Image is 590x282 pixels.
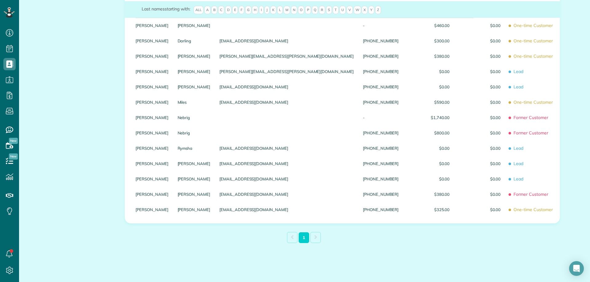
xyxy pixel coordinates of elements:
a: Darling [178,39,210,43]
div: [EMAIL_ADDRESS][DOMAIN_NAME] [215,141,358,156]
div: Open Intercom Messenger [569,261,584,276]
a: [PERSON_NAME] [178,161,210,166]
a: Nebrig [178,131,210,135]
span: J [265,6,269,14]
a: Nebrig [178,115,210,120]
span: $0.00 [459,69,501,74]
div: [PERSON_NAME][EMAIL_ADDRESS][PERSON_NAME][DOMAIN_NAME] [215,48,358,64]
span: One-time Customer [510,51,555,62]
div: [EMAIL_ADDRESS][DOMAIN_NAME] [215,156,358,171]
span: New [9,138,18,144]
span: F [239,6,244,14]
span: A [204,6,210,14]
span: Former Customer [510,112,555,123]
a: [PERSON_NAME] [178,192,210,196]
a: [PERSON_NAME] [178,23,210,28]
div: [PERSON_NAME][EMAIL_ADDRESS][PERSON_NAME][DOMAIN_NAME] [215,64,358,79]
a: [PERSON_NAME] [178,177,210,181]
div: [EMAIL_ADDRESS][DOMAIN_NAME] [215,33,358,48]
div: [PHONE_NUMBER] [358,156,403,171]
a: [PERSON_NAME] [136,85,168,89]
span: M [284,6,290,14]
div: [EMAIL_ADDRESS][DOMAIN_NAME] [215,79,358,95]
span: G [245,6,251,14]
span: H [252,6,258,14]
span: Y [368,6,374,14]
span: $0.00 [459,23,501,28]
span: $0.00 [408,161,450,166]
span: Lead [510,66,555,77]
a: [PERSON_NAME] [136,54,168,58]
span: $0.00 [459,115,501,120]
span: All [194,6,203,14]
span: New [9,153,18,160]
span: $380.00 [408,192,450,196]
a: [PERSON_NAME] [136,177,168,181]
span: Lead [510,158,555,169]
div: [PHONE_NUMBER] [358,141,403,156]
span: R [319,6,325,14]
span: One-time Customer [510,36,555,46]
div: [PHONE_NUMBER] [358,79,403,95]
div: [PHONE_NUMBER] [358,171,403,187]
span: $0.00 [408,69,450,74]
span: E [232,6,238,14]
span: $0.00 [459,131,501,135]
span: $0.00 [408,146,450,150]
span: $325.00 [408,207,450,212]
span: $0.00 [459,100,501,104]
span: $0.00 [459,85,501,89]
div: [PHONE_NUMBER] [358,33,403,48]
div: [EMAIL_ADDRESS][DOMAIN_NAME] [215,202,358,217]
span: $0.00 [408,85,450,89]
span: $0.00 [459,161,501,166]
span: W [354,6,361,14]
span: L [277,6,283,14]
span: Lead [510,82,555,92]
span: P [305,6,311,14]
span: One-time Customer [510,97,555,108]
a: [PERSON_NAME] [136,69,168,74]
span: S [326,6,332,14]
a: [PERSON_NAME] [178,85,210,89]
label: starting with: [142,6,190,12]
span: K [270,6,276,14]
a: [PERSON_NAME] [178,69,210,74]
span: One-time Customer [510,20,555,31]
a: Rymsha [178,146,210,150]
a: [PERSON_NAME] [136,23,168,28]
a: [PERSON_NAME] [136,115,168,120]
span: $0.00 [459,177,501,181]
a: 1 [299,232,309,243]
div: [EMAIL_ADDRESS][DOMAIN_NAME] [215,95,358,110]
span: Q [312,6,318,14]
a: [PERSON_NAME] [136,39,168,43]
span: I [259,6,264,14]
span: C [218,6,224,14]
a: [PERSON_NAME] [136,192,168,196]
div: [PHONE_NUMBER] [358,64,403,79]
span: Former Customer [510,189,555,200]
span: X [362,6,368,14]
span: O [298,6,304,14]
span: Lead [510,174,555,184]
a: [PERSON_NAME] [178,54,210,58]
div: [EMAIL_ADDRESS][DOMAIN_NAME] [215,187,358,202]
div: [EMAIL_ADDRESS][DOMAIN_NAME] [215,171,358,187]
span: $0.00 [408,177,450,181]
a: [PERSON_NAME] [136,131,168,135]
span: $1,740.00 [408,115,450,120]
div: - [358,110,403,125]
a: [PERSON_NAME] [136,161,168,166]
div: [PHONE_NUMBER] [358,125,403,141]
span: B [211,6,217,14]
span: Lead [510,143,555,154]
a: [PERSON_NAME] [136,146,168,150]
span: Former Customer [510,128,555,138]
span: T [333,6,339,14]
span: $0.00 [459,54,501,58]
span: $0.00 [459,146,501,150]
div: [PHONE_NUMBER] [358,95,403,110]
a: [PERSON_NAME] [178,207,210,212]
span: $460.00 [408,23,450,28]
